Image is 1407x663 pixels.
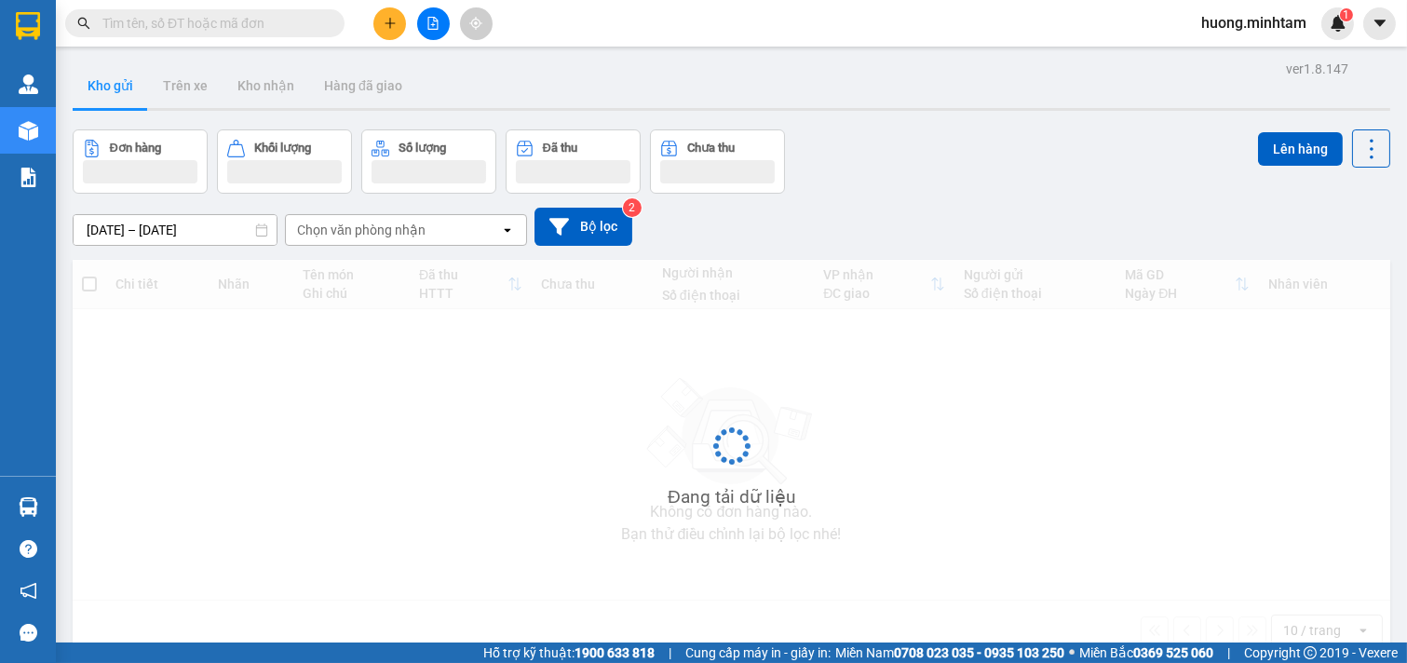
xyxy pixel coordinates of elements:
img: warehouse-icon [19,121,38,141]
button: Số lượng [361,129,496,194]
button: aim [460,7,493,40]
img: logo-vxr [16,12,40,40]
span: file-add [426,17,440,30]
span: copyright [1304,646,1317,659]
button: Lên hàng [1258,132,1343,166]
span: question-circle [20,540,37,558]
div: Số lượng [399,142,446,155]
span: huong.minhtam [1186,11,1321,34]
button: Kho nhận [223,63,309,108]
button: caret-down [1363,7,1396,40]
span: Miền Nam [835,643,1064,663]
img: icon-new-feature [1330,15,1346,32]
span: | [669,643,671,663]
input: Select a date range. [74,215,277,245]
img: warehouse-icon [19,497,38,517]
span: search [77,17,90,30]
span: message [20,624,37,642]
button: Khối lượng [217,129,352,194]
sup: 2 [623,198,642,217]
span: ⚪️ [1069,649,1075,656]
div: Chọn văn phòng nhận [297,221,426,239]
span: aim [469,17,482,30]
button: Đã thu [506,129,641,194]
button: Bộ lọc [534,208,632,246]
div: Đã thu [543,142,577,155]
button: plus [373,7,406,40]
span: plus [384,17,397,30]
span: Hỗ trợ kỹ thuật: [483,643,655,663]
svg: open [500,223,515,237]
button: Đơn hàng [73,129,208,194]
span: 1 [1343,8,1349,21]
strong: 0369 525 060 [1133,645,1213,660]
span: notification [20,582,37,600]
div: Chưa thu [687,142,735,155]
img: warehouse-icon [19,74,38,94]
button: Kho gửi [73,63,148,108]
div: Khối lượng [254,142,311,155]
span: Cung cấp máy in - giấy in: [685,643,831,663]
button: Trên xe [148,63,223,108]
span: caret-down [1372,15,1388,32]
input: Tìm tên, số ĐT hoặc mã đơn [102,13,322,34]
img: solution-icon [19,168,38,187]
strong: 0708 023 035 - 0935 103 250 [894,645,1064,660]
span: Miền Bắc [1079,643,1213,663]
div: Đang tải dữ liệu [668,483,795,511]
span: | [1227,643,1230,663]
button: Chưa thu [650,129,785,194]
strong: 1900 633 818 [575,645,655,660]
sup: 1 [1340,8,1353,21]
button: file-add [417,7,450,40]
div: Đơn hàng [110,142,161,155]
div: ver 1.8.147 [1286,59,1348,79]
button: Hàng đã giao [309,63,417,108]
